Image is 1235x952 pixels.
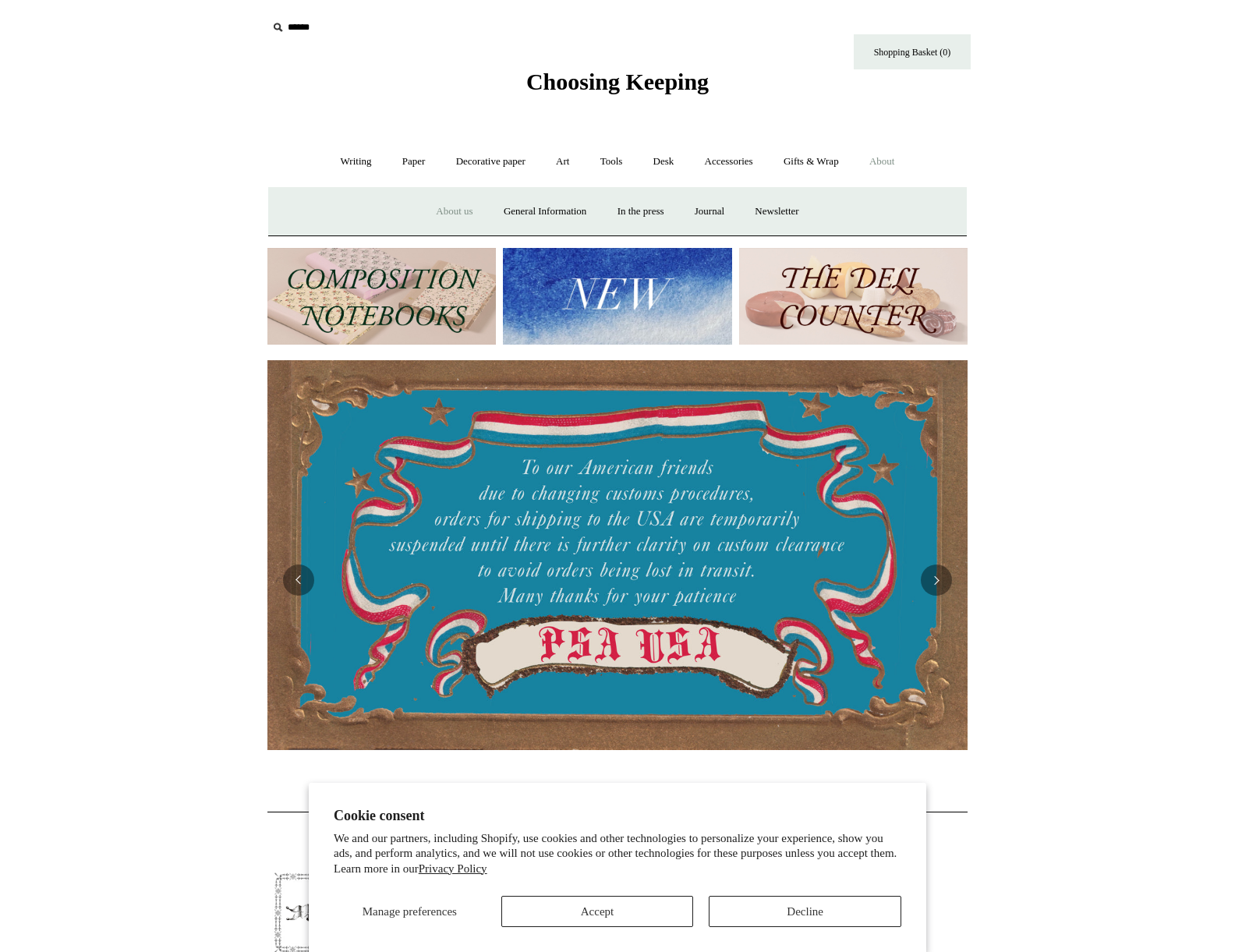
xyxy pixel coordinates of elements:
img: The Deli Counter [739,248,968,345]
span: Choosing Keeping [526,69,709,94]
p: We and our partners, including Shopify, use cookies and other technologies to personalize your ex... [334,831,901,877]
a: Gifts & Wrap [770,141,853,182]
a: Desk [639,141,688,182]
a: Shopping Basket (0) [854,34,971,69]
a: Choosing Keeping [526,81,709,92]
img: USA PSA .jpg__PID:33428022-6587-48b7-8b57-d7eefc91f15a [267,360,968,750]
a: Tools [586,141,637,182]
a: In the press [603,191,678,232]
img: New.jpg__PID:f73bdf93-380a-4a35-bcfe-7823039498e1 [503,248,731,345]
a: Accessories [691,141,767,182]
button: Next [921,564,952,596]
a: Paper [388,141,440,182]
button: Previous [283,564,314,596]
span: Manage preferences [363,905,457,918]
a: Privacy Policy [419,862,487,875]
a: Newsletter [741,191,812,232]
button: Manage preferences [334,896,486,927]
h2: Cookie consent [334,808,901,824]
a: Art [542,141,583,182]
img: 202302 Composition ledgers.jpg__PID:69722ee6-fa44-49dd-a067-31375e5d54ec [267,248,496,345]
a: Decorative paper [442,141,540,182]
a: About [855,141,909,182]
a: General Information [490,191,600,232]
button: Decline [709,896,901,927]
a: Journal [681,191,738,232]
button: Accept [501,896,694,927]
a: Writing [327,141,386,182]
a: About us [422,191,487,232]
